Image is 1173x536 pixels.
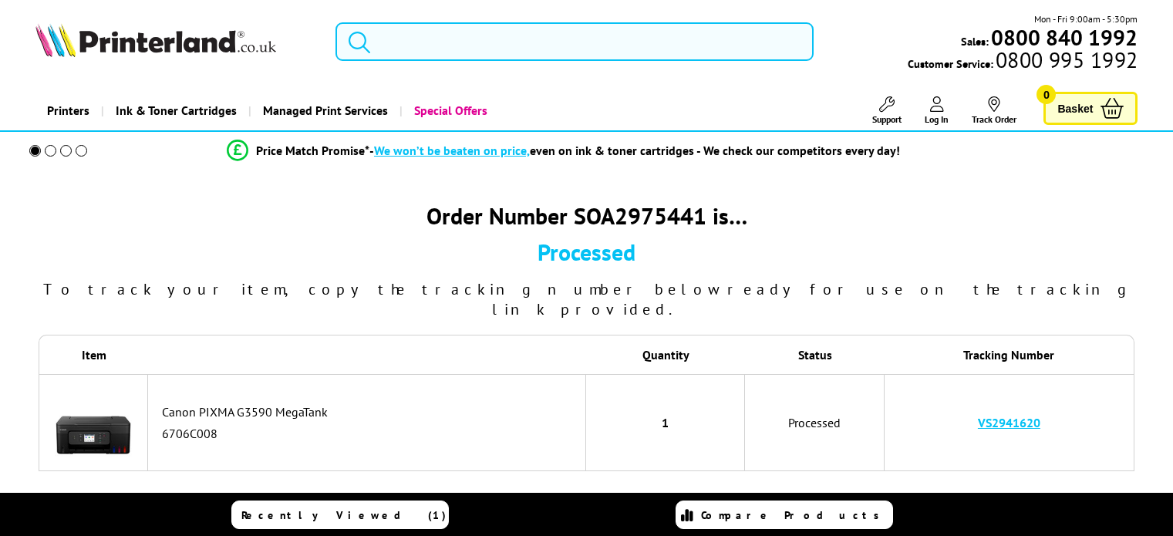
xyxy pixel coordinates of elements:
li: modal_Promise [8,137,1119,164]
a: Printers [35,91,101,130]
th: Status [745,335,885,374]
div: Processed [39,237,1134,267]
th: Item [39,335,148,374]
span: Price Match Promise* [256,143,369,158]
span: To track your item, copy the tracking number below ready for use on the tracking link provided. [43,279,1131,319]
th: Tracking Number [885,335,1134,374]
a: Compare Products [676,501,893,529]
div: Canon PIXMA G3590 MegaTank [162,404,578,420]
span: Ink & Toner Cartridges [116,91,237,130]
td: 1 [586,374,745,471]
a: Support [872,96,902,125]
span: We won’t be beaten on price, [374,143,530,158]
span: Customer Service: [908,52,1138,71]
div: - even on ink & toner cartridges - We check our competitors every day! [369,143,900,158]
span: Sales: [961,34,989,49]
a: Recently Viewed (1) [231,501,449,529]
img: Canon PIXMA G3590 MegaTank [55,383,132,460]
a: Ink & Toner Cartridges [101,91,248,130]
div: Order Number SOA2975441 is… [39,201,1134,231]
span: Recently Viewed (1) [241,508,447,522]
a: 0800 840 1992 [989,30,1138,45]
td: Processed [745,374,885,471]
a: Managed Print Services [248,91,399,130]
span: Log In [925,113,949,125]
span: Compare Products [701,508,888,522]
b: 0800 840 1992 [991,23,1138,52]
a: Log In [925,96,949,125]
a: Printerland Logo [35,23,316,60]
span: Mon - Fri 9:00am - 5:30pm [1034,12,1138,26]
a: Special Offers [399,91,499,130]
span: 0 [1036,85,1056,104]
a: Track Order [972,96,1016,125]
div: 6706C008 [162,426,578,441]
span: 0800 995 1992 [993,52,1138,67]
span: Support [872,113,902,125]
th: Quantity [586,335,745,374]
a: Basket 0 [1043,92,1138,125]
img: Printerland Logo [35,23,276,57]
a: VS2941620 [978,415,1040,430]
span: Basket [1057,98,1093,119]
